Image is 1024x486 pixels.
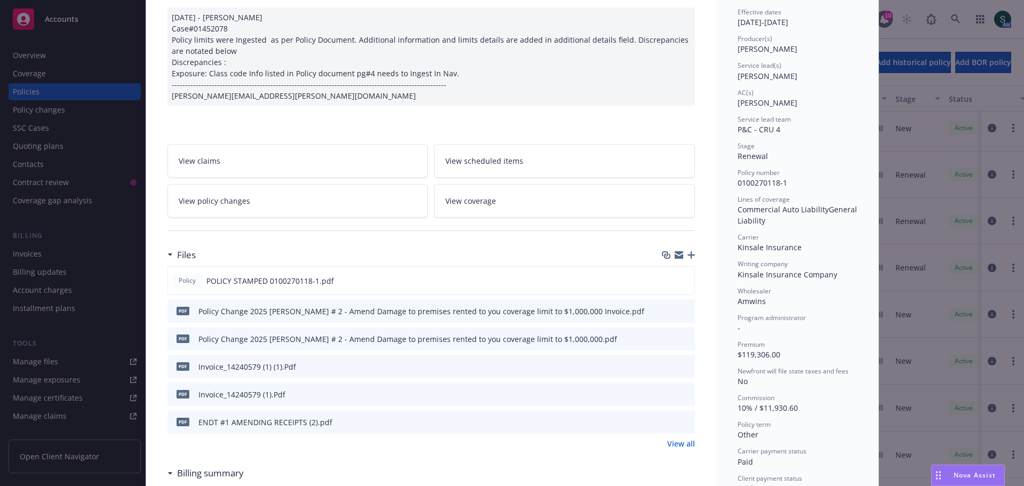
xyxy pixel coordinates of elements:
span: Policy term [738,420,771,429]
span: Renewal [738,151,768,161]
button: download file [664,389,673,400]
a: View scheduled items [434,144,695,178]
span: AC(s) [738,88,754,97]
div: Invoice_14240579 (1).Pdf [198,389,285,400]
a: View all [667,438,695,449]
span: Commercial Auto Liability [738,204,829,214]
button: preview file [681,389,691,400]
span: Lines of coverage [738,195,790,204]
button: download file [663,275,672,286]
span: Premium [738,340,765,349]
span: Wholesaler [738,286,771,296]
div: Files [167,248,196,262]
button: preview file [681,333,691,345]
span: Policy number [738,168,780,177]
span: Carrier payment status [738,447,806,456]
button: preview file [681,417,691,428]
span: No [738,376,748,386]
span: Newfront will file state taxes and fees [738,367,849,376]
span: Pdf [177,390,189,398]
button: download file [664,333,673,345]
span: Writing company [738,259,788,268]
span: POLICY STAMPED 0100270118-1.pdf [206,275,334,286]
span: Kinsale Insurance Company [738,269,837,280]
span: Commission [738,393,774,402]
span: Policy [177,276,198,285]
div: Policy Change 2025 [PERSON_NAME] # 2 - Amend Damage to premises rented to you coverage limit to $... [198,333,617,345]
a: View coverage [434,184,695,218]
span: Service lead(s) [738,61,781,70]
div: Policy Change 2025 [PERSON_NAME] # 2 - Amend Damage to premises rented to you coverage limit to $... [198,306,644,317]
span: Pdf [177,362,189,370]
button: download file [664,306,673,317]
h3: Billing summary [177,466,244,480]
div: ENDT #1 AMENDING RECEIPTS (2).pdf [198,417,332,428]
div: [DATE] - [DATE] [738,7,857,28]
span: pdf [177,418,189,426]
span: Program administrator [738,313,806,322]
button: download file [664,361,673,372]
span: Amwins [738,296,766,306]
span: P&C - CRU 4 [738,124,780,134]
button: Nova Assist [931,465,1005,486]
span: [PERSON_NAME] [738,98,797,108]
div: Billing summary [167,466,244,480]
span: Stage [738,141,755,150]
span: Service lead team [738,115,791,124]
div: [DATE] - [PERSON_NAME] Case#01452078 Policy limits were Ingested as per Policy Document. Addition... [167,7,695,106]
span: 10% / $11,930.60 [738,403,798,413]
span: Effective dates [738,7,781,17]
a: View policy changes [167,184,428,218]
span: 0100270118-1 [738,178,787,188]
span: [PERSON_NAME] [738,44,797,54]
span: General Liability [738,204,859,226]
span: $119,306.00 [738,349,780,360]
button: preview file [681,361,691,372]
span: Other [738,429,758,440]
span: Paid [738,457,753,467]
button: preview file [681,275,690,286]
span: View policy changes [179,195,250,206]
h3: Files [177,248,196,262]
span: pdf [177,334,189,342]
span: Nova Assist [954,471,996,480]
span: View coverage [445,195,496,206]
button: preview file [681,306,691,317]
a: View claims [167,144,428,178]
button: download file [664,417,673,428]
span: Carrier [738,233,759,242]
span: View scheduled items [445,155,523,166]
span: - [738,323,740,333]
span: Producer(s) [738,34,772,43]
div: Invoice_14240579 (1) (1).Pdf [198,361,296,372]
span: Client payment status [738,474,802,483]
span: Kinsale Insurance [738,242,802,252]
span: pdf [177,307,189,315]
span: View claims [179,155,220,166]
div: Drag to move [932,465,945,485]
span: [PERSON_NAME] [738,71,797,81]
